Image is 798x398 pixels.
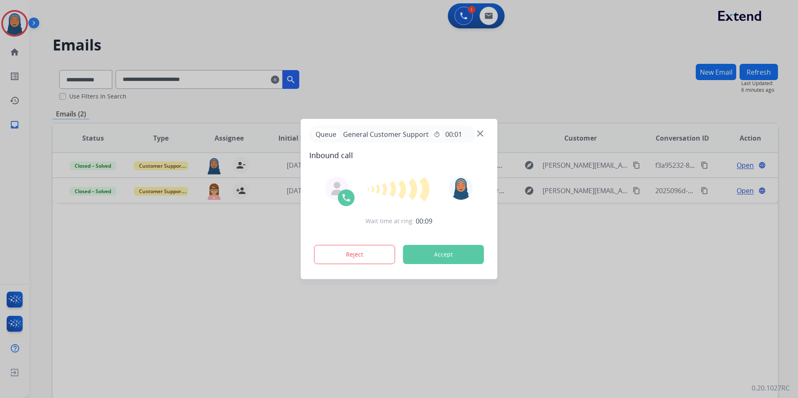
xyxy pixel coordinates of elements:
[331,182,344,195] img: agent-avatar
[366,217,414,225] span: Wait time at ring:
[309,149,489,161] span: Inbound call
[477,131,483,137] img: close-button
[434,131,440,138] mat-icon: timer
[449,176,472,200] img: avatar
[445,129,462,139] span: 00:01
[313,129,340,139] p: Queue
[752,383,790,393] p: 0.20.1027RC
[341,193,351,203] img: call-icon
[403,245,484,264] button: Accept
[416,216,432,226] span: 00:09
[340,129,432,139] span: General Customer Support
[314,245,395,264] button: Reject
